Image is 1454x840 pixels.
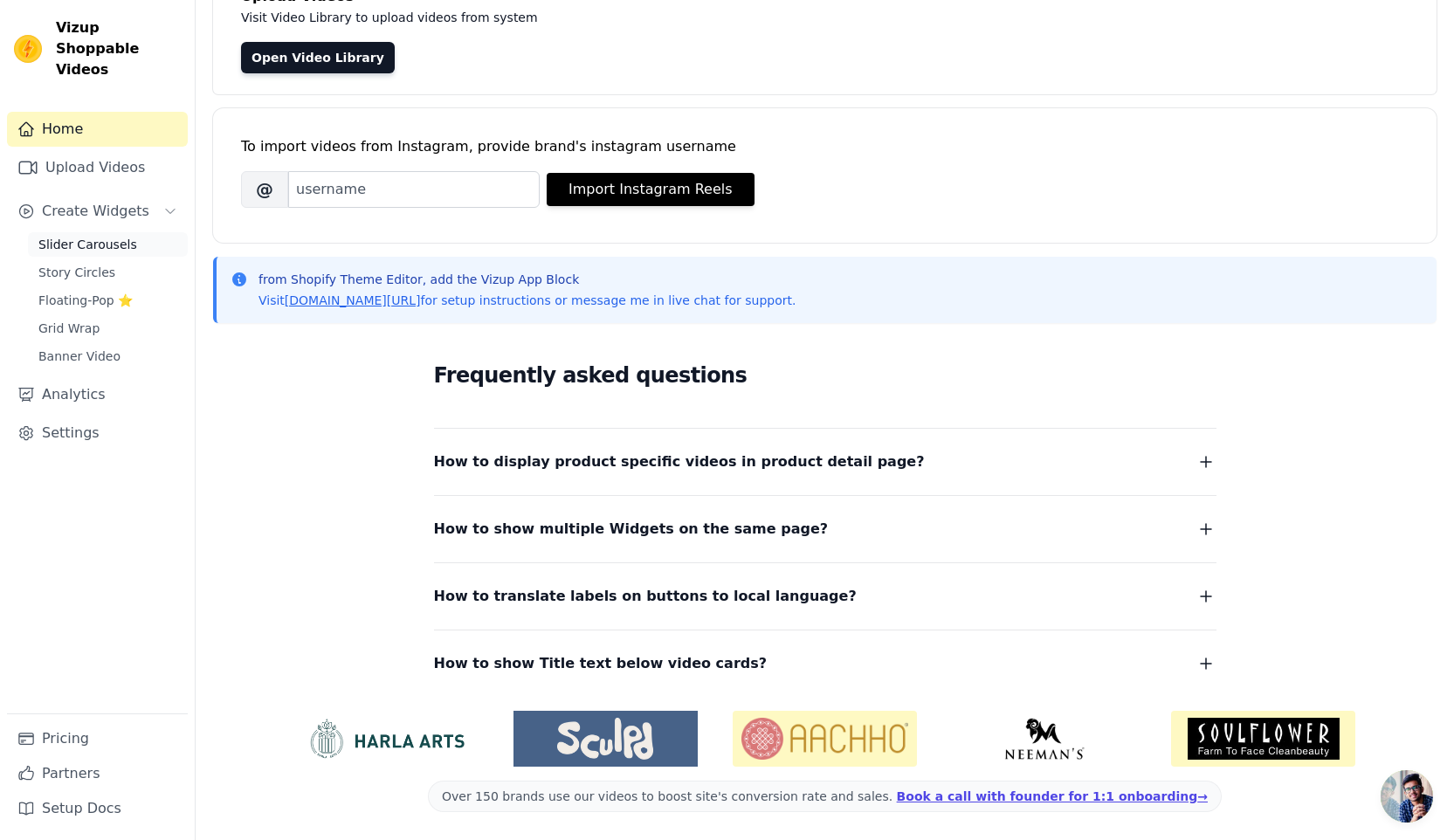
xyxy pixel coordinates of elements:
a: Banner Video [28,344,188,368]
span: Banner Video [38,348,121,365]
button: How to show Title text below video cards? [434,651,1216,676]
a: Book a call with founder for 1:1 onboarding [897,789,1208,803]
a: Home [7,112,188,147]
span: Floating-Pop ⭐ [38,292,133,309]
a: Upload Videos [7,150,188,185]
button: How to translate labels on buttons to local language? [434,584,1216,609]
img: HarlaArts [294,718,479,760]
a: Pricing [7,721,188,756]
div: To import videos from Instagram, provide brand's instagram username [241,136,1409,157]
a: Open Video Library [241,42,395,73]
img: Vizup [14,35,42,63]
a: Floating-Pop ⭐ [28,288,188,313]
a: Partners [7,756,188,791]
span: Create Widgets [42,201,149,222]
img: Aachho [733,711,917,767]
span: How to show multiple Widgets on the same page? [434,517,829,541]
span: Story Circles [38,264,115,281]
span: Vizup Shoppable Videos [56,17,181,80]
a: Grid Wrap [28,316,188,341]
input: username [288,171,540,208]
h2: Frequently asked questions [434,358,1216,393]
span: Slider Carousels [38,236,137,253]
a: Settings [7,416,188,451]
span: How to translate labels on buttons to local language? [434,584,857,609]
button: Create Widgets [7,194,188,229]
p: Visit Video Library to upload videos from system [241,7,1023,28]
a: Slider Carousels [28,232,188,257]
a: Setup Docs [7,791,188,826]
img: Sculpd US [513,718,698,760]
span: @ [241,171,288,208]
a: [DOMAIN_NAME][URL] [285,293,421,307]
p: from Shopify Theme Editor, add the Vizup App Block [258,271,796,288]
button: How to display product specific videos in product detail page? [434,450,1216,474]
button: Import Instagram Reels [547,173,755,206]
span: How to show Title text below video cards? [434,651,768,676]
p: Visit for setup instructions or message me in live chat for support. [258,292,796,309]
img: Neeman's [952,718,1136,760]
button: How to show multiple Widgets on the same page? [434,517,1216,541]
div: Open chat [1381,770,1433,823]
span: How to display product specific videos in product detail page? [434,450,925,474]
a: Story Circles [28,260,188,285]
span: Grid Wrap [38,320,100,337]
a: Analytics [7,377,188,412]
img: Soulflower [1171,711,1355,767]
